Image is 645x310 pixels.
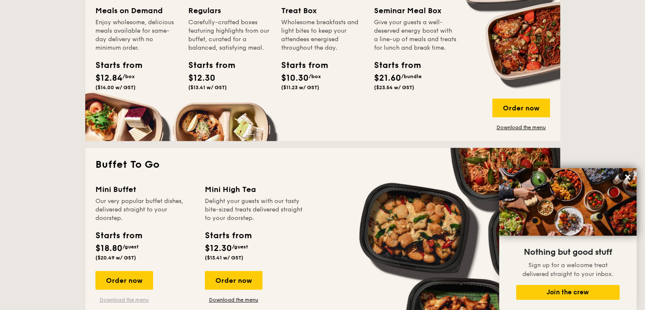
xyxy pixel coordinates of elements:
div: Starts from [188,59,226,72]
div: Wholesome breakfasts and light bites to keep your attendees energised throughout the day. [281,18,364,52]
span: Nothing but good stuff [524,247,612,257]
span: $12.30 [188,73,215,83]
span: /guest [123,244,139,250]
div: Starts from [95,229,142,242]
a: Download the menu [205,296,262,303]
div: Order now [95,271,153,290]
div: Our very popular buffet dishes, delivered straight to your doorstep. [95,197,195,223]
div: Starts from [281,59,319,72]
span: /box [309,73,321,79]
div: Starts from [374,59,412,72]
span: ($20.49 w/ GST) [95,255,136,261]
span: ($14.00 w/ GST) [95,85,136,90]
div: Enjoy wholesome, delicious meals available for same-day delivery with no minimum order. [95,18,178,52]
span: /guest [232,244,248,250]
div: Starts from [95,59,134,72]
span: ($13.41 w/ GST) [205,255,243,261]
div: Regulars [188,5,271,17]
a: Download the menu [95,296,153,303]
span: $21.60 [374,73,401,83]
div: Carefully-crafted boxes featuring highlights from our buffet, curated for a balanced, satisfying ... [188,18,271,52]
span: ($13.41 w/ GST) [188,85,227,90]
div: Starts from [205,229,251,242]
img: DSC07876-Edit02-Large.jpeg [499,168,637,236]
div: Give your guests a well-deserved energy boost with a line-up of meals and treats for lunch and br... [374,18,457,52]
span: ($11.23 w/ GST) [281,85,319,90]
span: $10.30 [281,73,309,83]
button: Join the crew [516,285,620,300]
div: Order now [205,271,262,290]
div: Mini Buffet [95,183,195,195]
span: /box [123,73,135,79]
div: Mini High Tea [205,183,304,195]
span: /bundle [401,73,422,79]
span: Sign up for a welcome treat delivered straight to your inbox. [522,262,613,278]
div: Meals on Demand [95,5,178,17]
span: $12.84 [95,73,123,83]
div: Order now [492,99,550,117]
div: Delight your guests with our tasty bite-sized treats delivered straight to your doorstep. [205,197,304,223]
span: $18.80 [95,243,123,254]
h2: Buffet To Go [95,158,550,172]
a: Download the menu [492,124,550,131]
div: Treat Box [281,5,364,17]
span: ($23.54 w/ GST) [374,85,414,90]
div: Seminar Meal Box [374,5,457,17]
span: $12.30 [205,243,232,254]
button: Close [621,170,634,184]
